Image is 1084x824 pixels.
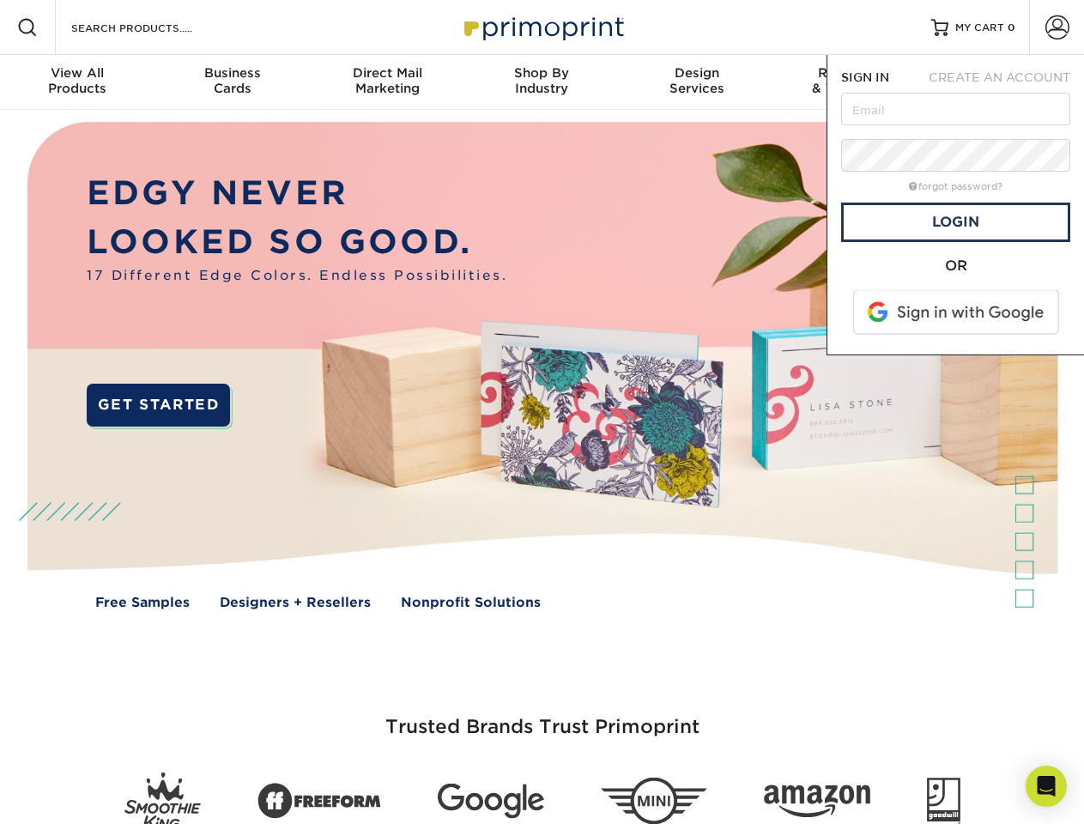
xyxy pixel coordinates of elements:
div: Services [620,65,774,96]
div: Marketing [310,65,464,96]
a: Shop ByIndustry [464,55,619,110]
span: Direct Mail [310,65,464,81]
div: Open Intercom Messenger [1026,766,1067,807]
span: 0 [1008,21,1015,33]
p: LOOKED SO GOOD. [87,218,507,267]
a: Direct MailMarketing [310,55,464,110]
span: Shop By [464,65,619,81]
input: Email [841,93,1070,125]
a: BusinessCards [154,55,309,110]
span: Design [620,65,774,81]
div: Cards [154,65,309,96]
a: forgot password? [909,181,1002,192]
a: Nonprofit Solutions [401,593,541,613]
img: Primoprint [457,9,628,45]
input: SEARCH PRODUCTS..... [70,17,237,38]
div: & Templates [774,65,929,96]
img: Amazon [764,785,870,818]
span: MY CART [955,21,1004,35]
a: Login [841,203,1070,242]
img: Google [438,784,544,819]
a: Free Samples [95,593,190,613]
a: DesignServices [620,55,774,110]
div: Industry [464,65,619,96]
span: SIGN IN [841,70,889,84]
span: Resources [774,65,929,81]
a: GET STARTED [87,384,230,427]
span: Business [154,65,309,81]
span: CREATE AN ACCOUNT [929,70,1070,84]
p: EDGY NEVER [87,169,507,218]
a: Resources& Templates [774,55,929,110]
h3: Trusted Brands Trust Primoprint [40,675,1045,759]
a: Designers + Resellers [220,593,371,613]
img: Goodwill [927,778,960,824]
div: OR [841,256,1070,276]
span: 17 Different Edge Colors. Endless Possibilities. [87,266,507,286]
